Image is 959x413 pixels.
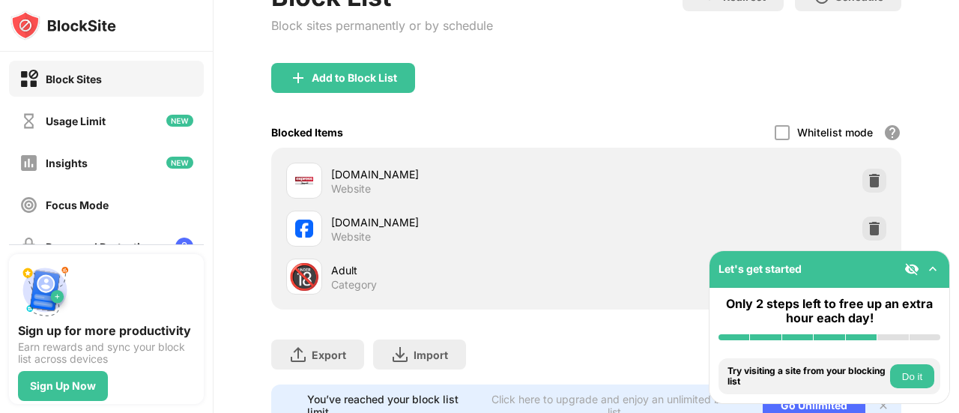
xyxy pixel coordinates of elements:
div: Insights [46,157,88,169]
img: password-protection-off.svg [19,238,38,256]
div: Let's get started [719,262,802,275]
img: favicons [295,220,313,238]
div: 🔞 [288,262,320,292]
img: favicons [295,172,313,190]
div: Usage Limit [46,115,106,127]
img: omni-setup-toggle.svg [925,262,940,277]
img: insights-off.svg [19,154,38,172]
img: new-icon.svg [166,157,193,169]
img: eye-not-visible.svg [904,262,919,277]
img: x-button.svg [877,400,889,412]
div: Add to Block List [312,72,397,84]
div: Adult [331,262,587,278]
div: Sign Up Now [30,380,96,392]
div: Category [331,278,377,292]
div: Only 2 steps left to free up an extra hour each day! [719,297,940,325]
div: Sign up for more productivity [18,323,195,338]
div: Website [331,230,371,244]
div: Block Sites [46,73,102,85]
div: [DOMAIN_NAME] [331,166,587,182]
img: time-usage-off.svg [19,112,38,130]
img: focus-off.svg [19,196,38,214]
img: lock-menu.svg [175,238,193,256]
div: Export [312,349,346,361]
img: push-signup.svg [18,263,72,317]
img: new-icon.svg [166,115,193,127]
div: Website [331,182,371,196]
div: Earn rewards and sync your block list across devices [18,341,195,365]
div: [DOMAIN_NAME] [331,214,587,230]
div: Import [414,349,448,361]
img: block-on.svg [19,70,38,88]
div: Try visiting a site from your blocking list [727,366,886,388]
div: Password Protection [46,241,154,253]
div: Whitelist mode [797,126,873,139]
div: Focus Mode [46,199,109,211]
div: Block sites permanently or by schedule [271,18,493,33]
div: Blocked Items [271,126,343,139]
button: Do it [890,364,934,388]
img: logo-blocksite.svg [10,10,116,40]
